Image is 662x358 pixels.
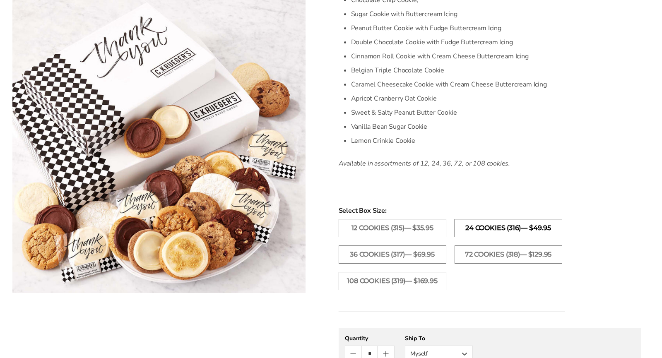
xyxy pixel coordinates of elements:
em: Available in assortments of 12, 24, 36, 72, or 108 cookies. [339,159,510,168]
li: Sugar Cookie with Buttercream Icing [351,7,565,21]
span: Select Box Size: [339,206,641,216]
label: 36 Cookies (317)— $69.95 [339,245,446,264]
label: 72 Cookies (318)— $129.95 [455,245,562,264]
li: Apricot Cranberry Oat Cookie [351,91,565,106]
label: 12 Cookies (315)— $35.95 [339,219,446,237]
li: Lemon Crinkle Cookie [351,134,565,148]
li: Sweet & Salty Peanut Butter Cookie [351,106,565,120]
label: 24 Cookies (316)— $49.95 [455,219,562,237]
li: Caramel Cheesecake Cookie with Cream Cheese Buttercream Icing [351,77,565,91]
div: Ship To [405,334,473,342]
label: 108 Cookies (319)— $169.95 [339,272,446,290]
li: Cinnamon Roll Cookie with Cream Cheese Buttercream Icing [351,49,565,63]
li: Peanut Butter Cookie with Fudge Buttercream Icing [351,21,565,35]
li: Vanilla Bean Sugar Cookie [351,120,565,134]
div: Quantity [345,334,395,342]
li: Double Chocolate Cookie with Fudge Buttercream Icing [351,35,565,49]
li: Belgian Triple Chocolate Cookie [351,63,565,77]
